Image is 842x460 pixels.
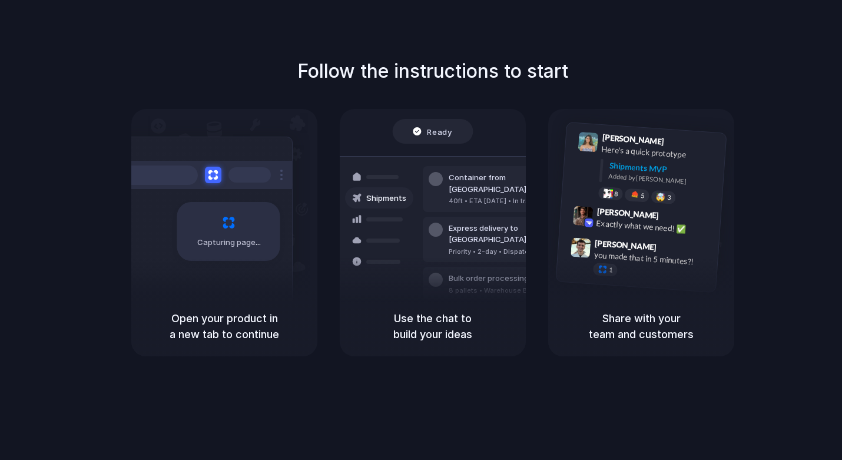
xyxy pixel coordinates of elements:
[660,243,684,257] span: 9:47 AM
[449,172,576,195] div: Container from [GEOGRAPHIC_DATA]
[595,237,657,254] span: [PERSON_NAME]
[609,160,718,179] div: Shipments MVP
[197,237,263,249] span: Capturing page
[449,196,576,206] div: 40ft • ETA [DATE] • In transit
[602,131,664,148] span: [PERSON_NAME]
[449,247,576,257] div: Priority • 2-day • Dispatched
[609,267,613,273] span: 1
[562,310,720,342] h5: Share with your team and customers
[449,286,558,296] div: 8 pallets • Warehouse B • Packed
[366,193,406,204] span: Shipments
[354,310,512,342] h5: Use the chat to build your ideas
[145,310,303,342] h5: Open your product in a new tab to continue
[427,125,452,137] span: Ready
[297,57,568,85] h1: Follow the instructions to start
[601,143,719,163] div: Here's a quick prototype
[449,223,576,246] div: Express delivery to [GEOGRAPHIC_DATA]
[596,205,659,222] span: [PERSON_NAME]
[449,273,558,284] div: Bulk order processing
[667,194,671,201] span: 3
[668,137,692,151] span: 9:41 AM
[596,217,714,237] div: Exactly what we need! ✅
[641,193,645,199] span: 5
[656,193,666,202] div: 🤯
[594,249,711,269] div: you made that in 5 minutes?!
[614,191,618,197] span: 8
[608,171,717,188] div: Added by [PERSON_NAME]
[662,211,687,225] span: 9:42 AM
